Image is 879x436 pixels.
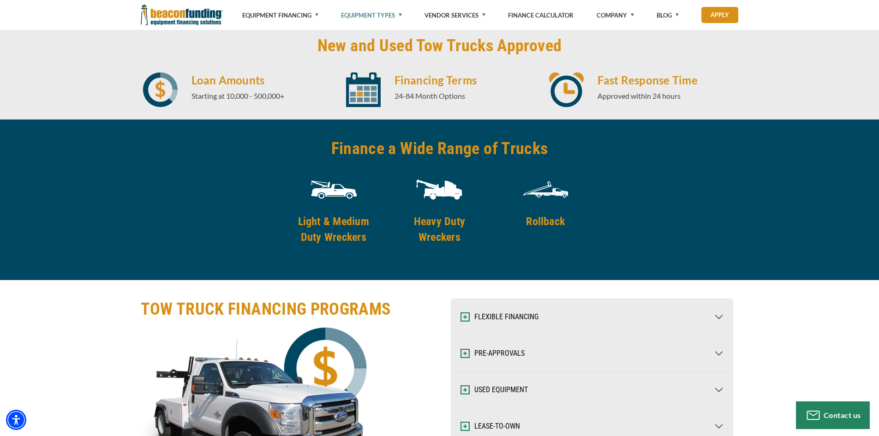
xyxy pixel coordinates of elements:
button: Contact us [796,401,870,429]
button: PRE-APPROVALS [451,335,733,371]
h4: Rollback [498,214,592,229]
h4: Light & Medium Duty Wreckers [287,214,381,245]
img: icon [143,72,178,107]
h2: Finance a Wide Range of Trucks [331,138,548,159]
img: Expand and Collapse Icon [460,312,470,322]
div: Accessibility Menu [6,410,26,430]
a: Apply [701,7,738,23]
span: Contact us [824,411,861,419]
p: Starting at 10,000 - 500,000+ [191,90,333,102]
span: 24-84 Month Options [395,91,465,100]
h2: TOW TRUCK FINANCING PROGRAMS [141,299,434,320]
img: Expand and Collapse Icon [460,349,470,358]
button: FLEXIBLE FINANCING [451,299,733,335]
h2: New and Used Tow Trucks Approved [141,35,739,56]
span: Approved within 24 hours [598,91,681,100]
h4: Financing Terms [395,72,536,88]
img: Expand and Collapse Icon [460,385,470,394]
h4: Heavy Duty Wreckers [393,214,487,245]
h4: Fast Response Time [598,72,739,88]
button: USED EQUIPMENT [451,372,733,408]
img: Expand and Collapse Icon [460,422,470,431]
h4: Loan Amounts [191,72,333,88]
